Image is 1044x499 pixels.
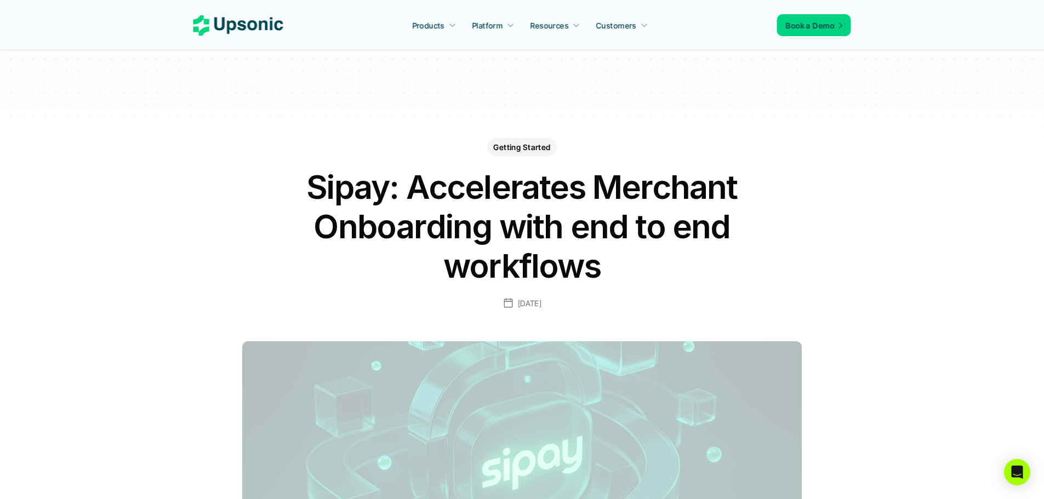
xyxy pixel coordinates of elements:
[412,20,444,31] p: Products
[472,20,503,31] p: Platform
[1004,459,1030,485] div: Open Intercom Messenger
[303,167,741,285] h1: Sipay: Accelerates Merchant Onboarding with end to end workflows
[406,15,463,35] a: Products
[530,20,569,31] p: Resources
[493,141,550,153] p: Getting Started
[518,296,541,310] p: [DATE]
[596,20,637,31] p: Customers
[786,20,835,31] p: Book a Demo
